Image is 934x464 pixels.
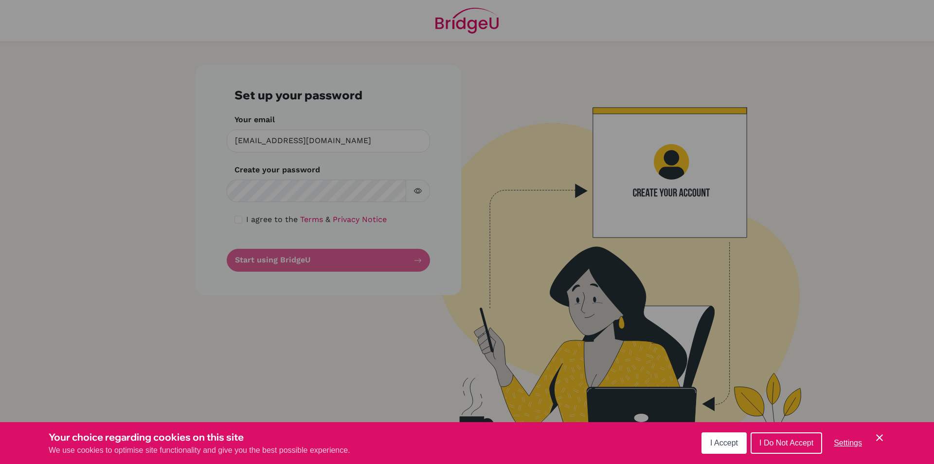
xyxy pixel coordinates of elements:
[834,439,862,447] span: Settings
[826,433,870,453] button: Settings
[759,439,813,447] span: I Do Not Accept
[710,439,738,447] span: I Accept
[49,430,350,445] h3: Your choice regarding cookies on this site
[751,432,822,454] button: I Do Not Accept
[49,445,350,456] p: We use cookies to optimise site functionality and give you the best possible experience.
[701,432,747,454] button: I Accept
[874,432,885,444] button: Save and close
